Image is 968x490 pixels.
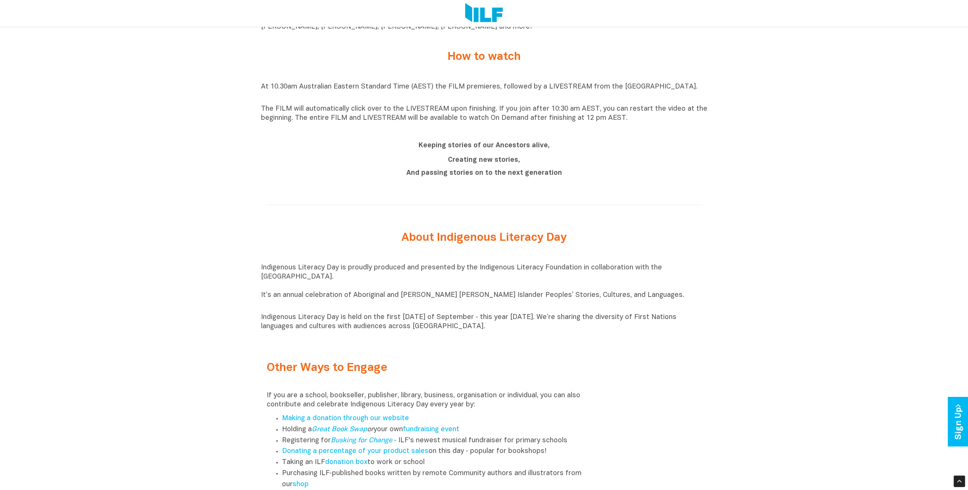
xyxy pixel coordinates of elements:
a: Busking for Change [331,437,392,444]
b: And passing stories on to the next generation [406,170,562,176]
h2: Other Ways to Engage [267,362,590,374]
h2: How to watch [341,51,627,63]
p: Indigenous Literacy Day is held on the first [DATE] of September ‑ this year [DATE]. We’re sharin... [261,313,707,331]
h2: About Indigenous Literacy Day [341,232,627,244]
a: Great Book Swap [312,426,367,433]
p: At 10.30am Australian Eastern Standard Time (AEST) the FILM premieres, followed by a LIVESTREAM f... [261,82,707,101]
a: Donating a percentage of your product sales [282,448,428,455]
img: Logo [465,3,503,24]
b: Keeping stories of our Ancestors alive, [419,142,550,149]
p: If you are a school, bookseller, publisher, library, business, organisation or individual, you ca... [267,391,590,409]
em: or [312,426,374,433]
p: Indigenous Literacy Day is proudly produced and presented by the Indigenous Literacy Foundation i... [261,263,707,309]
a: shop [293,481,309,488]
li: on this day ‑ popular for bookshops! [282,446,590,457]
p: The FILM will automatically click over to the LIVESTREAM upon finishing. If you join after 10:30 ... [261,105,707,123]
a: fundraising event [403,426,459,433]
b: Creating new stories, [448,157,520,163]
li: Registering for ‑ ILF's newest musical fundraiser for primary schools [282,435,590,446]
li: Holding a your own [282,424,590,435]
li: Taking an ILF to work or school [282,457,590,468]
div: Scroll Back to Top [954,475,965,487]
a: donation box [325,459,367,466]
a: Making a donation through our website [282,415,409,422]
